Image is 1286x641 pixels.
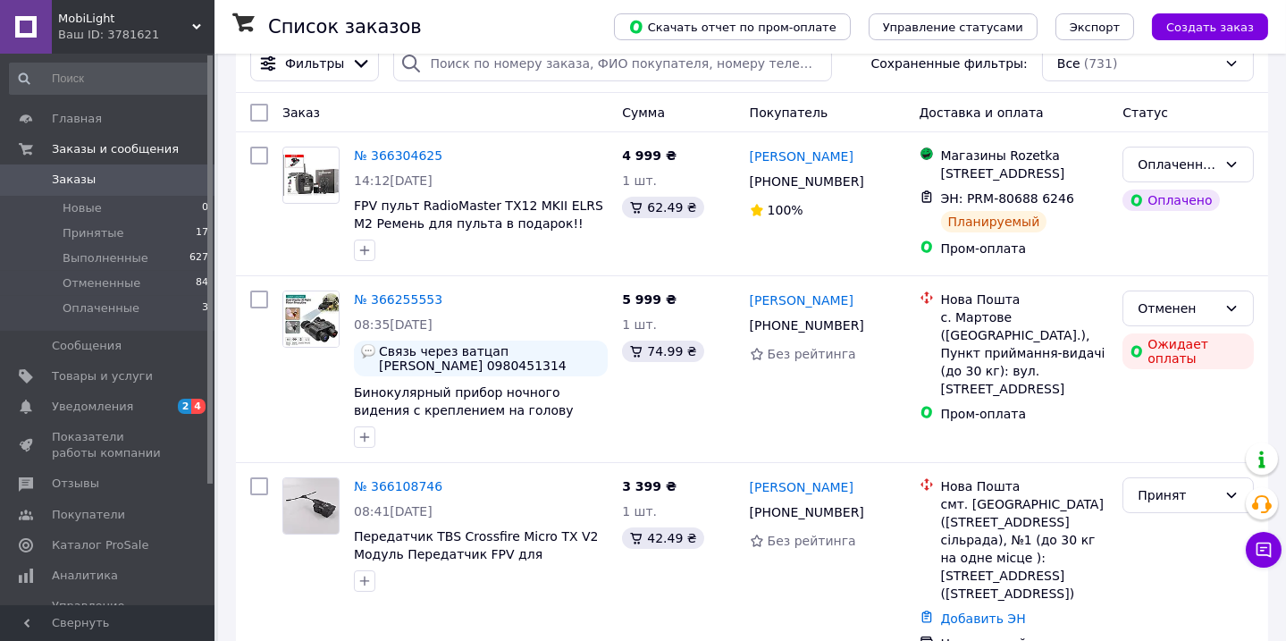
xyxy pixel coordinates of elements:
[63,200,102,216] span: Новые
[746,500,868,525] div: [PHONE_NUMBER]
[63,250,148,266] span: Выполненные
[622,197,703,218] div: 62.49 ₴
[622,341,703,362] div: 74.99 ₴
[52,111,102,127] span: Главная
[63,300,139,316] span: Оплаченные
[1057,55,1080,72] span: Все
[52,141,179,157] span: Заказы и сообщения
[941,495,1109,603] div: смт. [GEOGRAPHIC_DATA] ([STREET_ADDRESS] сільрада), №1 (до 30 кг на одне місце ): [STREET_ADDRESS...
[622,317,657,332] span: 1 шт.
[871,55,1028,72] span: Сохраненные фильтры:
[1122,105,1168,120] span: Статус
[1166,21,1254,34] span: Создать заказ
[622,292,677,307] span: 5 999 ₴
[628,19,836,35] span: Скачать отчет по пром-оплате
[750,105,828,120] span: Покупатель
[622,105,665,120] span: Сумма
[941,308,1109,398] div: с. Мартове ([GEOGRAPHIC_DATA].), Пункт приймання-видачі (до 30 кг): вул. [STREET_ADDRESS]
[1084,56,1118,71] span: (731)
[941,611,1026,626] a: Добавить ЭН
[282,477,340,535] a: Фото товару
[52,507,125,523] span: Покупатели
[196,225,208,241] span: 17
[920,105,1044,120] span: Доставка и оплата
[52,476,99,492] span: Отзывы
[1134,19,1268,33] a: Создать заказ
[750,291,853,309] a: [PERSON_NAME]
[52,598,165,630] span: Управление сайтом
[941,147,1109,164] div: Магазины Rozetka
[191,399,206,414] span: 4
[196,275,208,291] span: 84
[941,240,1109,257] div: Пром-оплата
[52,338,122,354] span: Сообщения
[52,399,133,415] span: Уведомления
[282,147,340,204] a: Фото товару
[268,16,422,38] h1: Список заказов
[1138,299,1217,318] div: Отменен
[941,211,1047,232] div: Планируемый
[52,537,148,553] span: Каталог ProSale
[354,479,442,493] a: № 366108746
[941,405,1109,423] div: Пром-оплата
[622,173,657,188] span: 1 шт.
[1246,532,1282,568] button: Чат с покупателем
[189,250,208,266] span: 627
[750,148,853,165] a: [PERSON_NAME]
[354,292,442,307] a: № 366255553
[283,478,339,534] img: Фото товару
[283,155,339,197] img: Фото товару
[354,504,433,519] span: 08:41[DATE]
[614,13,851,40] button: Скачать отчет по пром-оплате
[750,478,853,496] a: [PERSON_NAME]
[202,300,208,316] span: 3
[63,275,140,291] span: Отмененные
[52,429,165,461] span: Показатели работы компании
[941,477,1109,495] div: Нова Пошта
[1138,155,1217,174] div: Оплаченный
[9,63,210,95] input: Поиск
[393,46,831,81] input: Поиск по номеру заказа, ФИО покупателя, номеру телефона, Email, номеру накладной
[1122,333,1254,369] div: Ожидает оплаты
[379,344,601,373] span: Связь через ватцап [PERSON_NAME] 0980451314
[622,479,677,493] span: 3 399 ₴
[354,529,599,597] a: Передатчик TBS Crossfire Micro TX V2 Модуль Передатчик FPV для Radiomaster TX12 TX16 Boxer для кв...
[746,313,868,338] div: [PHONE_NUMBER]
[941,164,1109,182] div: [STREET_ADDRESS]
[285,55,344,72] span: Фильтры
[768,347,856,361] span: Без рейтинга
[1138,485,1217,505] div: Принят
[63,225,124,241] span: Принятые
[52,172,96,188] span: Заказы
[282,291,340,348] a: Фото товару
[52,568,118,584] span: Аналитика
[58,11,192,27] span: MobiLight
[361,344,375,358] img: :speech_balloon:
[622,148,677,163] span: 4 999 ₴
[354,385,595,453] a: Бинокулярный прибор ночного видения с креплением на голову Binock NV8000 3D с видео и фото до 400...
[746,169,868,194] div: [PHONE_NUMBER]
[941,191,1074,206] span: ЭН: PRM-80688 6246
[58,27,214,43] div: Ваш ID: 3781621
[941,291,1109,308] div: Нова Пошта
[1070,21,1120,34] span: Экспорт
[354,317,433,332] span: 08:35[DATE]
[883,21,1023,34] span: Управление статусами
[1152,13,1268,40] button: Создать заказ
[354,173,433,188] span: 14:12[DATE]
[52,368,153,384] span: Товары и услуги
[354,148,442,163] a: № 366304625
[1055,13,1134,40] button: Экспорт
[354,198,603,231] a: FPV пульт RadioMaster TX12 MKII ELRS M2 Ремень для пульта в подарок!!
[768,534,856,548] span: Без рейтинга
[869,13,1038,40] button: Управление статусами
[622,527,703,549] div: 42.49 ₴
[178,399,192,414] span: 2
[622,504,657,519] span: 1 шт.
[283,291,339,347] img: Фото товару
[282,105,320,120] span: Заказ
[768,203,803,217] span: 100%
